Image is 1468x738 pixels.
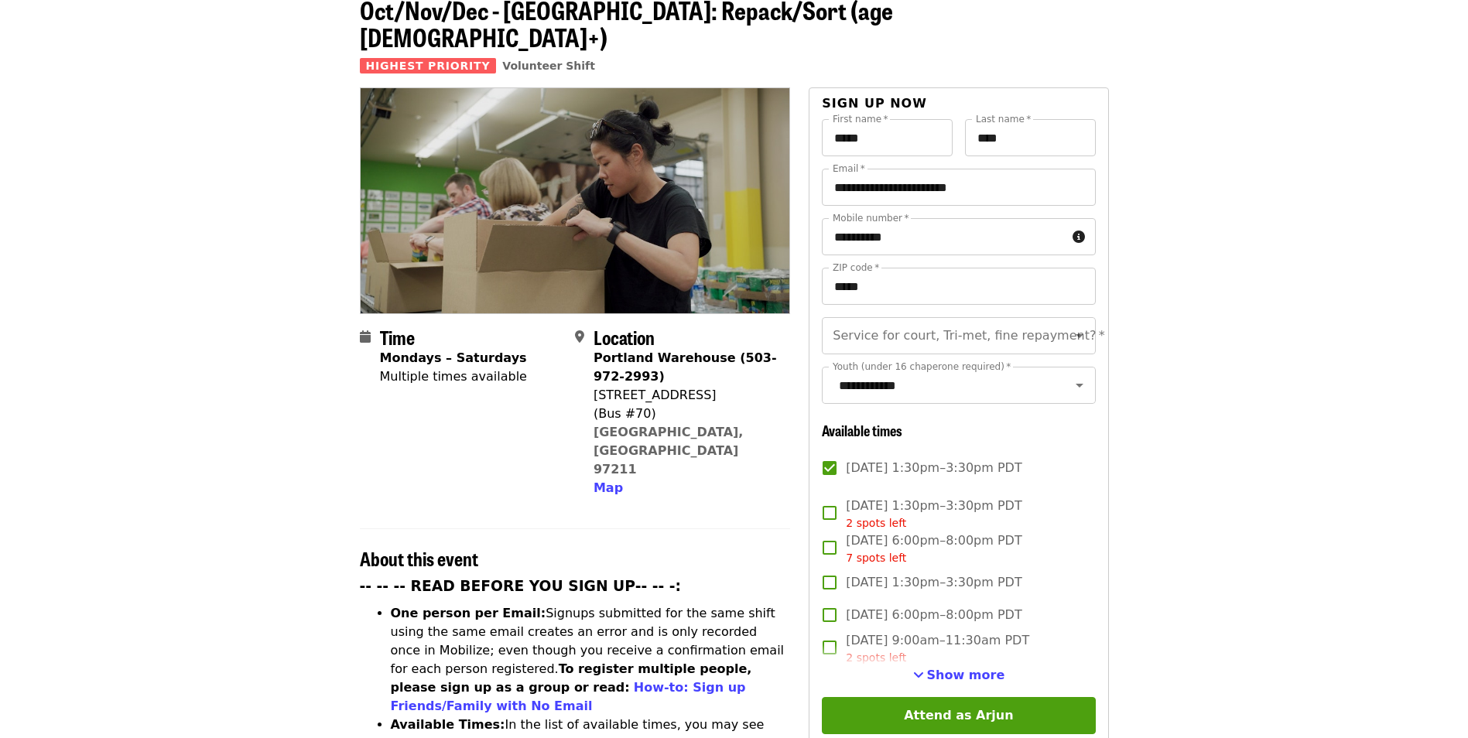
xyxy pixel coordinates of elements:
[846,497,1021,531] span: [DATE] 1:30pm–3:30pm PDT
[833,214,909,223] label: Mobile number
[575,330,584,344] i: map-marker-alt icon
[822,420,902,440] span: Available times
[846,606,1021,624] span: [DATE] 6:00pm–8:00pm PDT
[927,668,1005,682] span: Show more
[846,459,1021,477] span: [DATE] 1:30pm–3:30pm PDT
[594,425,744,477] a: [GEOGRAPHIC_DATA], [GEOGRAPHIC_DATA] 97211
[822,119,953,156] input: First name
[594,386,778,405] div: [STREET_ADDRESS]
[594,350,777,384] strong: Portland Warehouse (503-972-2993)
[391,661,752,695] strong: To register multiple people, please sign up as a group or read:
[1069,325,1090,347] button: Open
[846,573,1021,592] span: [DATE] 1:30pm–3:30pm PDT
[965,119,1096,156] input: Last name
[913,666,1005,685] button: See more timeslots
[360,578,682,594] strong: -- -- -- READ BEFORE YOU SIGN UP-- -- -:
[822,268,1095,305] input: ZIP code
[380,323,415,350] span: Time
[833,263,879,272] label: ZIP code
[976,114,1031,124] label: Last name
[391,717,505,732] strong: Available Times:
[822,697,1095,734] button: Attend as Arjun
[822,96,927,111] span: Sign up now
[380,350,527,365] strong: Mondays – Saturdays
[846,531,1021,566] span: [DATE] 6:00pm–8:00pm PDT
[846,651,906,664] span: 2 spots left
[594,479,623,497] button: Map
[391,606,546,620] strong: One person per Email:
[833,164,865,173] label: Email
[594,480,623,495] span: Map
[360,58,497,73] span: Highest Priority
[1069,374,1090,396] button: Open
[361,88,790,313] img: Oct/Nov/Dec - Portland: Repack/Sort (age 8+) organized by Oregon Food Bank
[1073,230,1085,244] i: circle-info icon
[380,367,527,386] div: Multiple times available
[822,169,1095,206] input: Email
[502,60,595,72] a: Volunteer Shift
[846,517,906,529] span: 2 spots left
[360,330,371,344] i: calendar icon
[833,114,888,124] label: First name
[594,323,655,350] span: Location
[594,405,778,423] div: (Bus #70)
[846,552,906,564] span: 7 spots left
[822,218,1066,255] input: Mobile number
[360,545,478,572] span: About this event
[846,631,1029,666] span: [DATE] 9:00am–11:30am PDT
[391,680,746,713] a: How-to: Sign up Friends/Family with No Email
[391,604,791,716] li: Signups submitted for the same shift using the same email creates an error and is only recorded o...
[833,362,1011,371] label: Youth (under 16 chaperone required)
